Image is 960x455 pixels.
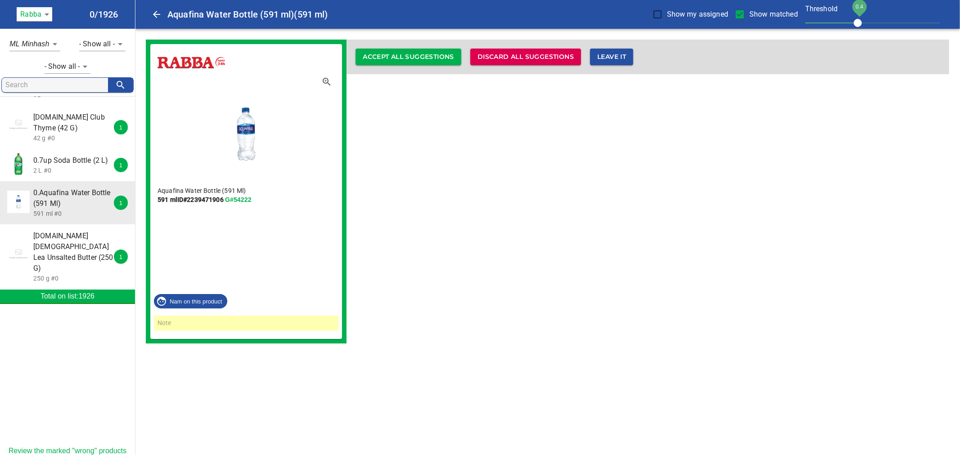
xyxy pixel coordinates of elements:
[225,196,252,203] a: G#54222
[158,195,335,204] p: 591 ml ID# 2239471906
[667,9,728,20] span: Show my assigned
[158,317,335,330] input: Note
[114,162,128,169] span: 1
[597,51,626,62] span: Leave it
[33,187,113,209] span: 0.Aquafina Water Bottle (591 Ml)
[146,4,167,25] button: Close
[114,254,128,260] span: 1
[33,166,113,175] p: 2 L #0
[749,9,798,20] span: Show matched
[356,49,461,65] button: Accept all suggestions
[90,7,118,22] h6: 0/1926
[79,37,126,51] div: - Show all -
[45,59,91,74] div: - Show all -
[5,78,108,92] input: search
[33,231,113,274] span: [DOMAIN_NAME][DEMOGRAPHIC_DATA] Lea Unsalted Butter (250 G)
[33,134,113,143] p: 42 g #0
[478,51,574,62] span: Discard all suggestions
[9,447,126,455] a: Review the marked "wrong" products
[201,85,291,179] img: aquafina water bottle (591 ml)
[805,4,940,14] p: Threshold
[158,186,335,195] p: Aquafina Water Bottle (591 Ml)
[114,124,128,131] span: 1
[7,153,30,175] img: 7up soda bottle (2 l)
[7,191,30,213] img: aquafina water bottle (591 ml)
[9,37,60,51] div: ML Minhash
[33,155,113,166] span: 0.7up Soda Bottle (2 L)
[33,112,113,134] span: [DOMAIN_NAME] Club Thyme (42 G)
[363,51,454,62] span: Accept all suggestions
[114,200,128,206] span: 1
[33,274,113,283] p: 250 g #0
[167,7,653,22] h6: Aquafina Water Bottle (591 ml) (591 ml)
[17,7,52,22] div: Rabba
[158,51,225,74] img: rabbafinefoods.png
[856,4,863,10] span: 0.4
[590,49,633,65] button: Leave it
[7,245,30,267] img: gay lea unsalted butter (250 g)
[9,40,49,48] em: ML Minhash
[7,115,30,138] img: red club thyme (42 g)
[648,5,728,24] label: Show my assigned products only, uncheck to show all products
[108,78,133,92] button: search
[164,298,227,305] span: Nam on this product
[470,49,581,65] button: Discard all suggestions
[33,209,113,218] p: 591 ml #0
